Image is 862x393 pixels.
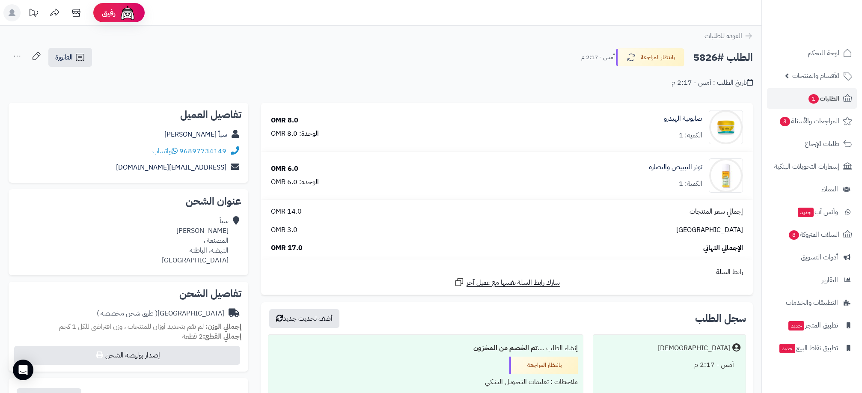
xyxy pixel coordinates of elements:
[767,315,857,336] a: تطبيق المتجرجديد
[801,251,838,263] span: أدوات التسويق
[709,110,743,144] img: 1739577078-cm5o6oxsw00cn01n35fki020r_HUDRO_SOUP_w-90x90.png
[102,8,116,18] span: رفيق
[679,131,702,140] div: الكمية: 1
[23,4,44,24] a: تحديثات المنصة
[695,313,746,324] h3: سجل الطلب
[205,322,241,332] strong: إجمالي الوزن:
[271,243,303,253] span: 17.0 OMR
[703,243,743,253] span: الإجمالي النهائي
[804,15,854,33] img: logo-2.png
[14,346,240,365] button: إصدار بوليصة الشحن
[786,297,838,309] span: التطبيقات والخدمات
[179,146,226,156] a: 96897734149
[679,179,702,189] div: الكمية: 1
[704,31,753,41] a: العودة للطلبات
[767,224,857,245] a: السلات المتروكة8
[649,162,702,172] a: تونر التبييض والنضارة
[164,129,227,140] a: سبأ [PERSON_NAME]
[808,47,839,59] span: لوحة التحكم
[767,270,857,290] a: التقارير
[690,207,743,217] span: إجمالي سعر المنتجات
[767,111,857,131] a: المراجعات والأسئلة3
[15,289,241,299] h2: تفاصيل الشحن
[808,92,839,104] span: الطلبات
[473,343,538,353] b: تم الخصم من المخزون
[269,309,339,328] button: أضف تحديث جديد
[664,114,702,124] a: صابونية الهيدرو
[774,161,839,173] span: إشعارات التحويلات البنكية
[271,129,319,139] div: الوحدة: 8.0 OMR
[116,162,226,173] a: [EMAIL_ADDRESS][DOMAIN_NAME]
[767,247,857,268] a: أدوات التسويق
[779,115,839,127] span: المراجعات والأسئلة
[767,179,857,199] a: العملاء
[203,331,241,342] strong: إجمالي القطع:
[767,134,857,154] a: طلبات الإرجاع
[779,116,791,127] span: 3
[779,342,838,354] span: تطبيق نقاط البيع
[48,48,92,67] a: الفاتورة
[779,344,795,353] span: جديد
[767,88,857,109] a: الطلبات1
[693,49,753,66] h2: الطلب #5826
[797,206,838,218] span: وآتس آب
[59,322,204,332] span: لم تقم بتحديد أوزان للمنتجات ، وزن افتراضي للكل 1 كجم
[805,138,839,150] span: طلبات الإرجاع
[454,277,560,288] a: شارك رابط السلة نفسها مع عميل آخر
[55,52,73,63] span: الفاتورة
[598,357,740,373] div: أمس - 2:17 م
[821,183,838,195] span: العملاء
[271,225,297,235] span: 3.0 OMR
[271,116,298,125] div: 8.0 OMR
[709,158,743,193] img: 1739577595-cm51khrme0n1z01klhcir4seo_WHITING_TONER-01-90x90.jpg
[271,207,302,217] span: 14.0 OMR
[788,321,804,330] span: جديد
[467,278,560,288] span: شارك رابط السلة نفسها مع عميل آخر
[15,110,241,120] h2: تفاصيل العميل
[788,230,800,240] span: 8
[152,146,178,156] a: واتساب
[792,70,839,82] span: الأقسام والمنتجات
[265,267,749,277] div: رابط السلة
[616,48,684,66] button: بانتظار المراجعة
[788,319,838,331] span: تطبيق المتجر
[271,177,319,187] div: الوحدة: 6.0 OMR
[162,216,229,265] div: سبأ [PERSON_NAME] المصنعة ، النهضة، الباطنة [GEOGRAPHIC_DATA]
[97,309,224,319] div: [GEOGRAPHIC_DATA]
[672,78,753,88] div: تاريخ الطلب : أمس - 2:17 م
[767,292,857,313] a: التطبيقات والخدمات
[581,53,615,62] small: أمس - 2:17 م
[822,274,838,286] span: التقارير
[13,360,33,380] div: Open Intercom Messenger
[767,338,857,358] a: تطبيق نقاط البيعجديد
[808,94,819,104] span: 1
[15,196,241,206] h2: عنوان الشحن
[704,31,742,41] span: العودة للطلبات
[119,4,136,21] img: ai-face.png
[273,340,578,357] div: إنشاء الطلب ....
[767,202,857,222] a: وآتس آبجديد
[676,225,743,235] span: [GEOGRAPHIC_DATA]
[767,43,857,63] a: لوحة التحكم
[767,156,857,177] a: إشعارات التحويلات البنكية
[798,208,814,217] span: جديد
[658,343,730,353] div: [DEMOGRAPHIC_DATA]
[182,331,241,342] small: 2 قطعة
[271,164,298,174] div: 6.0 OMR
[788,229,839,241] span: السلات المتروكة
[97,308,158,319] span: ( طرق شحن مخصصة )
[509,357,578,374] div: بانتظار المراجعة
